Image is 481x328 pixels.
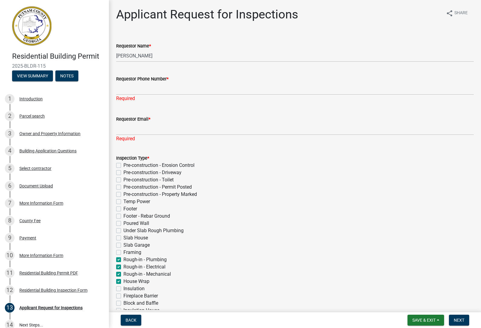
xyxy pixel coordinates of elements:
span: Share [454,10,468,17]
div: 6 [5,181,15,191]
span: 2025-BLDR-115 [12,63,97,69]
label: Rough-in - Plumbing [123,256,167,263]
label: Footer [123,205,137,213]
button: Next [449,315,469,326]
div: 3 [5,129,15,138]
h1: Applicant Request for Inspections [116,7,298,22]
div: More Information Form [19,201,63,205]
label: Temp Power [123,198,150,205]
h4: Residential Building Permit [12,52,104,61]
label: Fireplace Barrier [123,292,158,300]
div: Select contractor [19,166,51,170]
div: 11 [5,268,15,278]
label: Insulation [123,285,145,292]
label: Under Slab Rough Plumbing [123,227,184,234]
label: Pre-construction - Toilet [123,176,174,183]
label: Block and Baffle [123,300,158,307]
div: Building Application Questions [19,149,77,153]
label: Pre-construction - Permit Posted [123,183,192,191]
button: Save & Exit [407,315,444,326]
div: 5 [5,164,15,173]
span: Save & Exit [412,318,436,323]
button: shareShare [441,7,473,19]
div: Applicant Request for Inspections [19,306,83,310]
div: 10 [5,251,15,260]
i: share [446,10,453,17]
div: 9 [5,233,15,243]
div: 7 [5,198,15,208]
label: Rough-in - Mechanical [123,271,171,278]
label: Framing [123,249,141,256]
label: Pre-construction - Property Marked [123,191,197,198]
div: 13 [5,303,15,313]
button: Notes [55,70,78,81]
img: Putnam County, Georgia [12,6,51,46]
div: Required [116,95,474,102]
span: Next [454,318,464,323]
label: Slab Garage [123,242,150,249]
label: Requestor Phone Number [116,77,169,81]
label: Requestor Email [116,117,150,122]
div: 12 [5,285,15,295]
label: Footer - Rebar Ground [123,213,170,220]
div: Document Upload [19,184,53,188]
div: Residential Building Inspection Form [19,288,87,292]
div: 1 [5,94,15,104]
button: Back [121,315,141,326]
div: Owner and Property Information [19,132,80,136]
label: Inspection Type [116,156,149,161]
button: View Summary [12,70,53,81]
label: Insulation House [123,307,159,314]
div: Residential Building Permit PDF [19,271,78,275]
div: Required [116,135,474,142]
div: 8 [5,216,15,226]
label: Poured Wall [123,220,149,227]
div: County Fee [19,219,41,223]
label: Slab House [123,234,148,242]
wm-modal-confirm: Notes [55,74,78,79]
label: House Wrap [123,278,149,285]
label: Pre-construction - Erosion Control [123,162,195,169]
div: Parcel search [19,114,45,118]
label: Requestor Name [116,44,151,48]
wm-modal-confirm: Summary [12,74,53,79]
label: Rough-in - Electrical [123,263,165,271]
div: 2 [5,111,15,121]
div: Payment [19,236,36,240]
div: More Information Form [19,253,63,258]
label: Pre-construction - Driveway [123,169,182,176]
div: 4 [5,146,15,156]
div: Introduction [19,97,43,101]
span: Back [126,318,136,323]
